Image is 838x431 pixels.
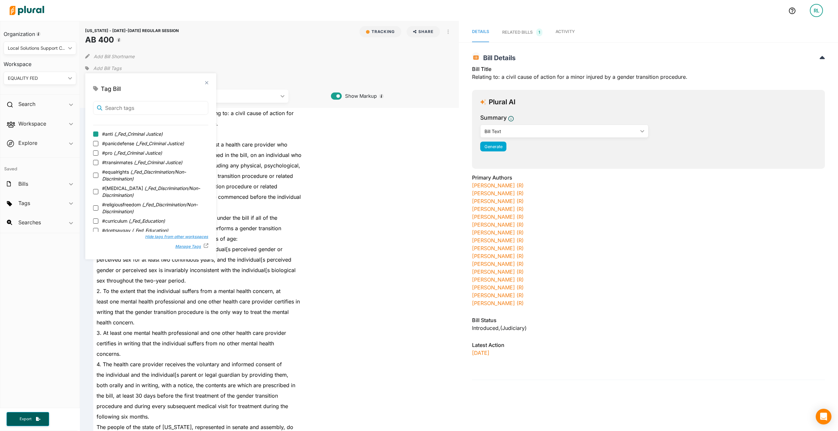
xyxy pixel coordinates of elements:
span: concerns. [97,351,121,357]
div: Open Intercom Messenger [816,409,831,424]
input: #transinmates (_Fed_Criminal Justice) [93,160,98,165]
h2: Bills [18,180,28,187]
span: #[MEDICAL_DATA] [102,185,208,198]
span: ( _Fed_Discrimination/Non-Discrimination ) [102,169,186,181]
span: Judiciary [502,325,525,331]
h3: Plural AI [489,98,516,106]
a: [PERSON_NAME] (R) [472,276,524,283]
h3: Summary [480,113,507,122]
span: 4. The health care provider receives the voluntary and informed consent of [97,361,282,368]
span: ( _Fed_Education ) [129,218,165,224]
span: ( _Fed_Criminal Justice ) [114,131,163,137]
span: 1 [536,28,542,36]
p: [DATE] [472,349,825,357]
span: ( _Fed_Criminal Justice ) [134,160,182,165]
div: EQUALITY FED [8,75,65,82]
span: sex throughout the two-year period. [97,277,186,284]
button: Manage Tags [169,242,204,251]
span: #curriculum [102,217,165,224]
button: Share [404,26,443,37]
a: [PERSON_NAME] (R) [472,198,524,204]
input: #equalrights (_Fed_Discrimination/Non-Discrimination) [93,173,98,178]
a: RELATED BILLS 1 [502,23,542,42]
div: Tooltip anchor [35,31,41,37]
span: [US_STATE] - [DATE]-[DATE] REGULAR SESSION [85,28,179,33]
h3: Bill Status [472,316,825,324]
h3: Bill Title [472,65,825,73]
span: writing that the gender transition procedure is the only way to treat the mental [97,309,289,315]
a: Activity [556,23,575,42]
a: [PERSON_NAME] (R) [472,221,524,228]
a: [PERSON_NAME] (R) [472,292,524,299]
button: Hide tags from other workspaces [138,232,208,242]
button: Share [407,26,440,37]
h2: Search [18,100,35,108]
button: Tracking [359,26,401,37]
span: #panicdefense [102,140,184,147]
input: #pro (_Fed_Criminal Justice) [93,150,98,156]
div: Local Solutions Support Center [8,45,65,52]
a: [PERSON_NAME] (R) [472,237,524,244]
input: #[MEDICAL_DATA] (_Fed_Discrimination/Non-Discrimination) [93,189,98,194]
div: RELATED BILLS [502,28,542,36]
span: Bill Details [480,54,516,62]
span: ( _Fed_Criminal Justice ) [136,141,184,146]
a: [PERSON_NAME] (R) [472,206,524,212]
h4: Saved [0,158,80,174]
span: Add Bill Tags [93,65,121,72]
h2: Workspace [18,120,46,127]
span: the individual and the individual[s parent or legal guardian by providing them, [97,371,288,378]
span: health concern. [97,319,135,326]
span: 3. At least one mental health professional and one other health care provider [97,330,286,336]
a: RL [805,1,828,20]
span: Export [15,416,36,422]
div: Introduced , ( ) [472,324,825,332]
span: ( _Fed_Criminal Justice ) [114,150,162,156]
h2: Tags [18,199,30,207]
span: Show Markup [342,93,377,100]
h2: Searches [18,219,41,226]
button: Add Bill Shortname [94,51,135,61]
span: #anti [102,130,163,137]
h3: Workspace [4,55,76,69]
a: [PERSON_NAME] (R) [472,261,524,267]
div: Relating to: a civil cause of action for a minor injured by a gender transition procedure. [472,65,825,85]
span: Activity [556,29,575,34]
span: ( _Fed_Discrimination/Non-Discrimination ) [102,202,198,214]
span: both orally and in writing, with a notice, the contents are which are prescribed in [97,382,295,388]
a: Details [472,23,489,42]
span: Details [472,29,489,34]
div: Tooltip anchor [116,37,122,43]
span: procedure and during every subsequent medical visit for treatment during the [97,403,288,409]
h3: Organization [4,25,76,39]
a: [PERSON_NAME] (R) [472,190,524,197]
span: ( _Fed_Education ) [132,228,168,233]
span: 2. To the extent that the individual suffers from a mental health concern, at [97,288,281,294]
span: Generate [484,144,502,149]
div: RL [810,4,823,17]
span: ( _Fed_Discrimination/Non-Discrimination ) [102,185,200,198]
span: gender or perceived sex is invariably inconsistent with the individual[s biological [97,267,296,273]
h1: AB 400 [85,34,179,46]
span: certifies in writing that the individual suffers from no other mental health [97,340,274,347]
a: [PERSON_NAME] (R) [472,214,524,220]
a: [PERSON_NAME] (R) [472,182,524,189]
a: [PERSON_NAME] (R) [472,245,524,251]
a: [PERSON_NAME] (R) [472,300,524,306]
h3: Latest Action [472,341,825,349]
span: the bill, at least 30 days before the first treatment of the gender transition [97,392,278,399]
input: #anti (_Fed_Criminal Justice) [93,131,98,137]
button: Export [7,412,49,426]
h2: Explore [18,139,37,147]
span: #dontsaygay [102,227,168,234]
span: Tag Bill [101,84,121,93]
div: Tooltip anchor [378,93,384,99]
span: #equalrights [102,168,208,182]
div: Bill Text [484,128,638,135]
input: #panicdefense (_Fed_Criminal Justice) [93,141,98,146]
span: #transinmates [102,159,182,166]
a: [PERSON_NAME] (R) [472,253,524,259]
button: Generate [480,142,506,151]
span: #pro [102,149,162,156]
span: least one mental health professional and one other health care provider certifies in [97,298,300,305]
